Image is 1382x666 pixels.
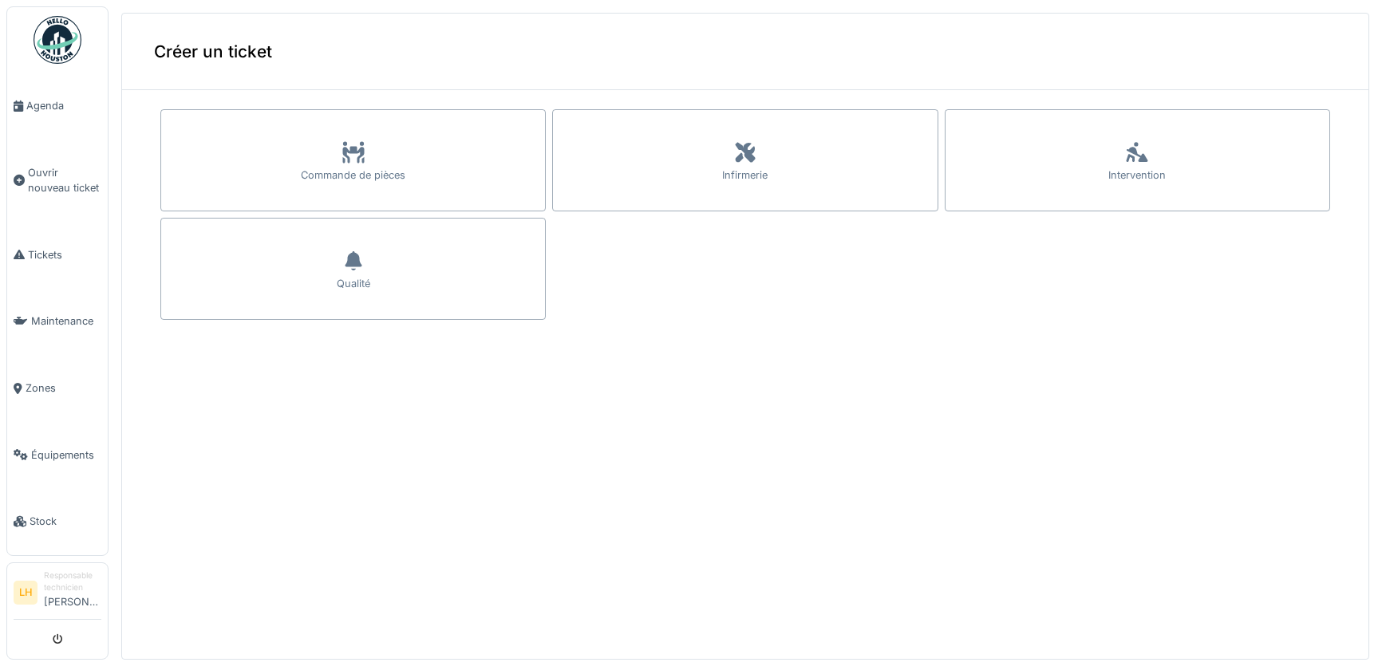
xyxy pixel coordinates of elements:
span: Équipements [31,447,101,463]
a: Agenda [7,73,108,140]
div: Intervention [1108,167,1166,183]
a: Équipements [7,422,108,489]
a: LH Responsable technicien[PERSON_NAME] [14,569,101,620]
a: Maintenance [7,288,108,355]
span: Tickets [28,247,101,262]
a: Zones [7,355,108,422]
span: Maintenance [31,313,101,329]
img: Badge_color-CXgf-gQk.svg [34,16,81,64]
a: Stock [7,488,108,555]
a: Ouvrir nouveau ticket [7,140,108,222]
span: Ouvrir nouveau ticket [28,165,101,195]
span: Zones [26,380,101,396]
div: Responsable technicien [44,569,101,594]
div: Créer un ticket [122,14,1368,90]
li: [PERSON_NAME] [44,569,101,616]
div: Infirmerie [722,167,768,183]
div: Commande de pièces [301,167,405,183]
span: Agenda [26,98,101,113]
div: Qualité [337,276,370,291]
li: LH [14,581,38,605]
a: Tickets [7,222,108,289]
span: Stock [30,514,101,529]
